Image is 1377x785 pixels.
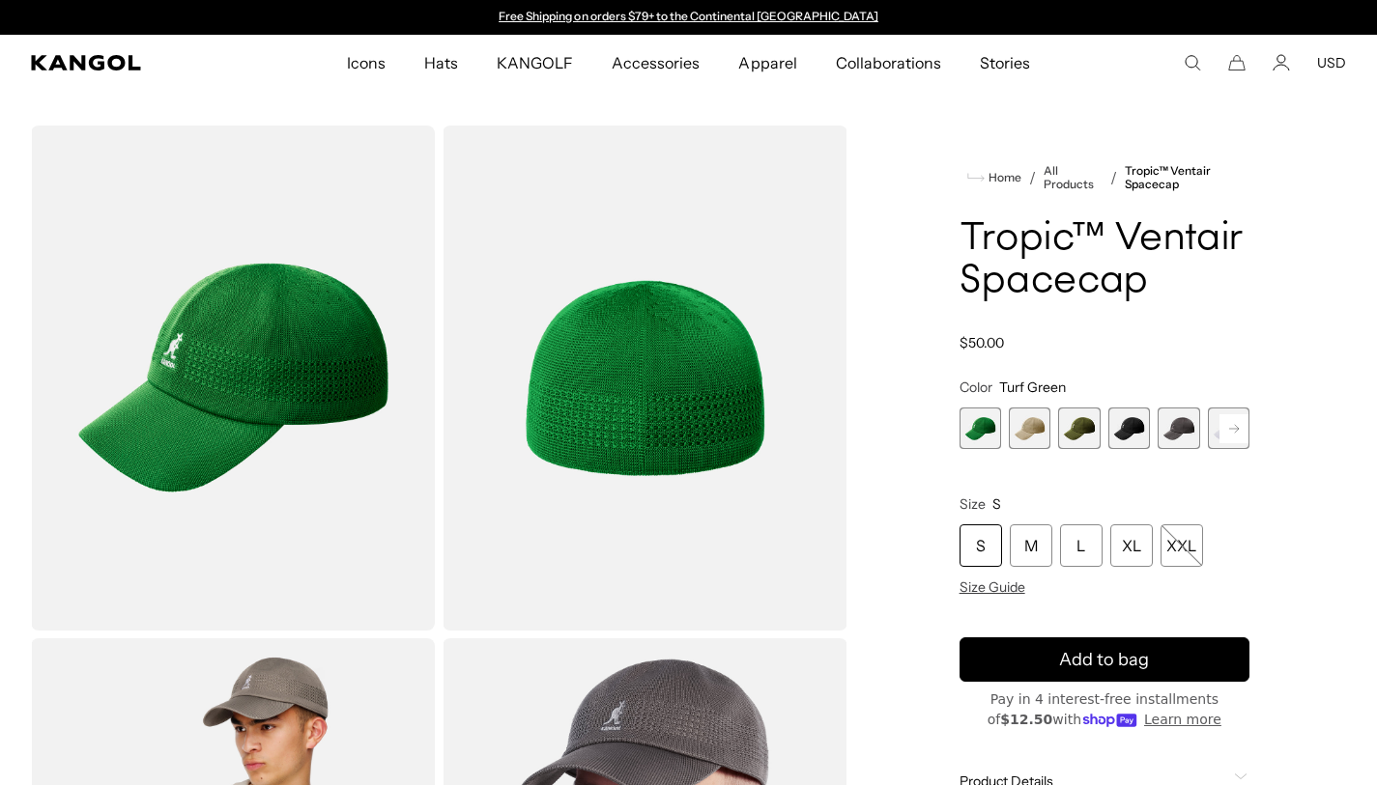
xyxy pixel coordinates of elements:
h1: Tropic™ Ventair Spacecap [960,218,1249,303]
label: Black [1108,407,1150,449]
div: L [1060,524,1103,567]
div: 3 of 8 [1058,407,1100,449]
div: XXL [1161,524,1203,567]
span: Icons [347,35,386,91]
a: Account [1273,54,1290,71]
a: Apparel [719,35,816,91]
button: Add to bag [960,637,1249,682]
div: 1 of 8 [960,407,1001,449]
span: KANGOLF [497,35,573,91]
a: Accessories [592,35,719,91]
label: Charcoal [1158,407,1199,449]
div: 5 of 8 [1158,407,1199,449]
div: S [960,524,1002,567]
span: Turf Green [999,378,1066,396]
a: Icons [328,35,405,91]
span: Add to bag [1059,647,1149,673]
div: M [1010,524,1052,567]
a: Free Shipping on orders $79+ to the Continental [GEOGRAPHIC_DATA] [499,9,878,23]
li: / [1103,166,1117,189]
label: Turf Green [960,407,1001,449]
a: Kangol [31,55,228,70]
span: Stories [980,35,1030,91]
slideshow-component: Announcement bar [490,10,888,25]
a: Collaborations [817,35,961,91]
span: Collaborations [836,35,941,91]
a: Tropic™ Ventair Spacecap [1125,164,1249,191]
span: Color [960,378,992,396]
a: KANGOLF [477,35,592,91]
a: Home [967,169,1021,186]
a: Hats [405,35,477,91]
img: color-turf-green [31,126,435,631]
button: USD [1317,54,1346,71]
span: Apparel [738,35,796,91]
summary: Search here [1184,54,1201,71]
span: $50.00 [960,334,1004,351]
img: color-turf-green [443,126,846,631]
label: White [1208,407,1249,449]
a: Stories [961,35,1049,91]
div: XL [1110,524,1153,567]
span: Size [960,495,986,513]
div: 2 of 8 [1009,407,1050,449]
label: Beige [1009,407,1050,449]
div: 1 of 2 [490,10,888,25]
div: 6 of 8 [1208,407,1249,449]
span: Size Guide [960,578,1025,596]
nav: breadcrumbs [960,164,1249,191]
div: 4 of 8 [1108,407,1150,449]
div: Announcement [490,10,888,25]
a: All Products [1044,164,1103,191]
span: Hats [424,35,458,91]
span: S [992,495,1001,513]
span: Accessories [612,35,700,91]
button: Cart [1228,54,1246,71]
label: Army Green [1058,407,1100,449]
li: / [1021,166,1036,189]
span: Home [985,171,1021,184]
